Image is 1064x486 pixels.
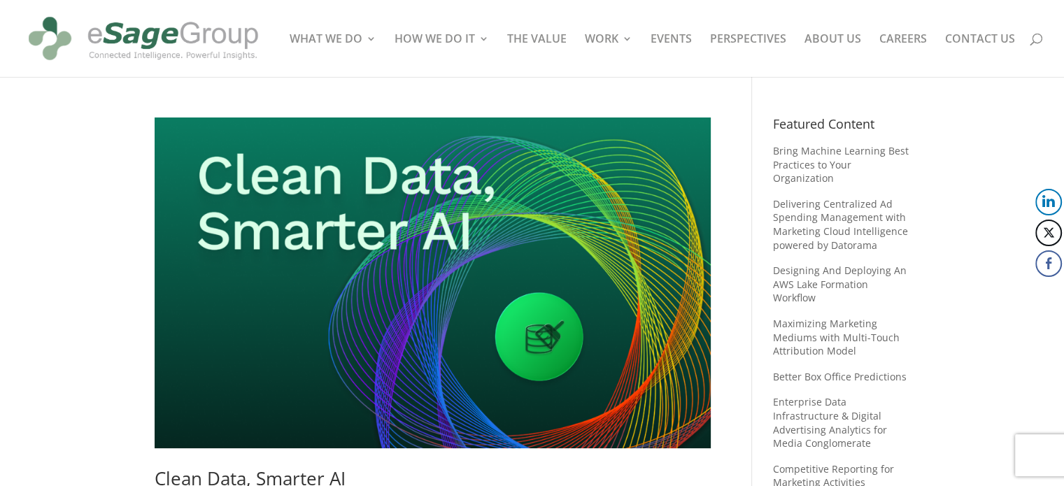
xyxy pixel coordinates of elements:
a: Designing And Deploying An AWS Lake Formation Workflow [773,264,907,304]
button: LinkedIn Share [1035,189,1062,215]
img: Clean Data, Smarter AI [155,117,711,448]
a: Bring Machine Learning Best Practices to Your Organization [773,144,909,185]
a: WORK [585,34,632,77]
button: Twitter Share [1035,220,1062,246]
img: eSage Group [24,6,263,71]
a: Enterprise Data Infrastructure & Digital Advertising Analytics for Media Conglomerate [773,395,887,450]
a: CAREERS [879,34,927,77]
a: CONTACT US [945,34,1015,77]
a: ABOUT US [804,34,861,77]
a: Delivering Centralized Ad Spending Management with Marketing Cloud Intelligence powered by Datorama [773,197,908,252]
a: Better Box Office Predictions [773,370,907,383]
a: HOW WE DO IT [395,34,489,77]
a: THE VALUE [507,34,567,77]
a: EVENTS [651,34,692,77]
a: Maximizing Marketing Mediums with Multi-Touch Attribution Model [773,317,900,357]
a: WHAT WE DO [290,34,376,77]
button: Facebook Share [1035,250,1062,277]
h4: Featured Content [773,117,909,137]
a: PERSPECTIVES [710,34,786,77]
